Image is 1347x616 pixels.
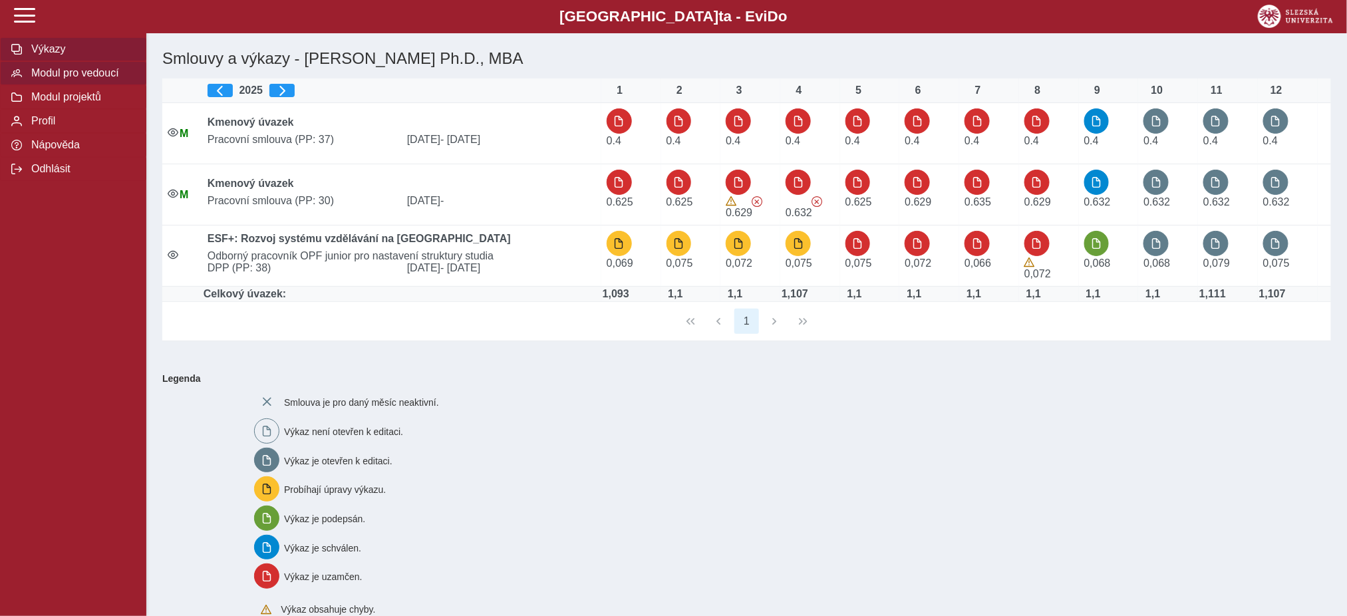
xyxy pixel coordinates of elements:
[27,139,135,151] span: Nápověda
[965,84,991,96] div: 7
[905,84,931,96] div: 6
[845,257,872,269] span: Úvazek : 0,6 h / den. 3 h / týden.
[667,196,693,208] span: Úvazek : 5 h / den. 25 h / týden.
[1143,257,1170,269] span: Úvazek : 0,544 h / den. 2,72 h / týden.
[168,127,178,138] i: Smlouva je aktivní
[1084,135,1099,146] span: Úvazek : 3,2 h / den. 16 h / týden.
[202,195,402,207] span: Pracovní smlouva (PP: 30)
[1263,196,1290,208] span: Úvazek : 5,056 h / den. 25,28 h / týden.
[1203,257,1230,269] span: Úvazek : 0,632 h / den. 3,16 h / týden.
[1203,84,1230,96] div: 11
[607,196,633,208] span: Úvazek : 5 h / den. 25 h / týden.
[1084,196,1111,208] span: Úvazek : 5,056 h / den. 25,28 h / týden.
[845,135,860,146] span: Úvazek : 3,2 h / den. 16 h / týden.
[603,288,629,300] div: Úvazek : 8,744 h / den. 43,72 h / týden.
[726,196,736,207] span: Výkaz obsahuje upozornění.
[607,257,633,269] span: Úvazek : 0,552 h / den. 2,76 h / týden.
[901,288,927,300] div: Úvazek : 8,8 h / den. 44 h / týden.
[27,115,135,127] span: Profil
[1139,288,1166,300] div: Úvazek : 8,8 h / den. 44 h / týden.
[284,456,392,466] span: Výkaz je otevřen k editaci.
[734,309,760,334] button: 1
[965,257,991,269] span: Úvazek : 0,528 h / den. 2,64 h / týden.
[1143,135,1158,146] span: Úvazek : 3,2 h / den. 16 h / týden.
[607,84,633,96] div: 1
[1263,135,1278,146] span: Úvazek : 3,2 h / den. 16 h / týden.
[786,257,812,269] span: Úvazek : 0,6 h / den. 3 h / týden.
[157,44,1139,73] h1: Smlouvy a výkazy - [PERSON_NAME] Ph.D., MBA
[440,262,480,273] span: - [DATE]
[1024,196,1051,208] span: Úvazek : 5,032 h / den. 25,16 h / týden.
[667,257,693,269] span: Úvazek : 0,6 h / den. 3 h / týden.
[202,262,402,274] span: DPP (PP: 38)
[752,196,762,207] span: Výkaz obsahuje závažné chyby.
[1203,135,1218,146] span: Úvazek : 3,2 h / den. 16 h / týden.
[905,196,931,208] span: Úvazek : 5,032 h / den. 25,16 h / týden.
[1084,84,1111,96] div: 9
[157,368,1326,389] b: Legenda
[726,207,752,218] span: Úvazek : 5,032 h / den. 25,16 h / týden.
[726,135,740,146] span: Úvazek : 3,2 h / den. 16 h / týden.
[27,91,135,103] span: Modul projektů
[1084,257,1111,269] span: Úvazek : 0,544 h / den. 2,72 h / týden.
[1024,268,1051,279] span: Úvazek : 0,576 h / den. 2,88 h / týden.
[208,178,294,189] b: Kmenový úvazek
[667,135,681,146] span: Úvazek : 3,2 h / den. 16 h / týden.
[402,262,601,274] span: [DATE]
[905,135,919,146] span: Úvazek : 3,2 h / den. 16 h / týden.
[718,8,723,25] span: t
[1020,288,1047,300] div: Úvazek : 8,8 h / den. 44 h / týden.
[726,84,752,96] div: 3
[782,288,808,300] div: Úvazek : 8,856 h / den. 44,28 h / týden.
[778,8,788,25] span: o
[905,257,931,269] span: Úvazek : 0,576 h / den. 2,88 h / týden.
[27,163,135,175] span: Odhlásit
[208,84,596,97] div: 2025
[965,196,991,208] span: Úvazek : 5,08 h / den. 25,4 h / týden.
[284,398,439,408] span: Smlouva je pro daný měsíc neaktivní.
[440,134,480,145] span: - [DATE]
[284,543,361,553] span: Výkaz je schválen.
[786,207,812,218] span: Úvazek : 5,056 h / den. 25,28 h / týden.
[1143,84,1170,96] div: 10
[402,134,601,146] span: [DATE]
[208,116,294,128] b: Kmenový úvazek
[284,485,386,496] span: Probíhají úpravy výkazu.
[1263,257,1290,269] span: Úvazek : 0,6 h / den. 3 h / týden.
[667,84,693,96] div: 2
[284,514,365,525] span: Výkaz je podepsán.
[1203,196,1230,208] span: Úvazek : 5,056 h / den. 25,28 h / týden.
[1143,196,1170,208] span: Úvazek : 5,056 h / den. 25,28 h / týden.
[27,67,135,79] span: Modul pro vedoucí
[786,135,800,146] span: Úvazek : 3,2 h / den. 16 h / týden.
[208,233,511,244] b: ESF+: Rozvoj systému vzdělávání na [GEOGRAPHIC_DATA]
[1263,84,1290,96] div: 12
[607,135,621,146] span: Úvazek : 3,2 h / den. 16 h / týden.
[284,427,403,438] span: Výkaz není otevřen k editaci.
[1024,257,1035,268] span: Výkaz obsahuje upozornění.
[402,195,601,207] span: [DATE]
[1199,288,1226,300] div: Úvazek : 8,888 h / den. 44,44 h / týden.
[168,249,178,260] i: Smlouva je aktivní
[440,195,444,206] span: -
[965,135,979,146] span: Úvazek : 3,2 h / den. 16 h / týden.
[1024,135,1039,146] span: Úvazek : 3,2 h / den. 16 h / týden.
[168,188,178,199] i: Smlouva je aktivní
[202,250,601,262] span: Odborný pracovník OPF junior pro nastavení struktury studia
[27,43,135,55] span: Výkazy
[726,257,752,269] span: Úvazek : 0,576 h / den. 2,88 h / týden.
[281,604,375,615] span: Výkaz obsahuje chyby.
[180,189,188,200] span: Údaje souhlasí s údaji v Magionu
[786,84,812,96] div: 4
[722,288,748,300] div: Úvazek : 8,8 h / den. 44 h / týden.
[1258,5,1333,28] img: logo_web_su.png
[1259,288,1286,300] div: Úvazek : 8,856 h / den. 44,28 h / týden.
[1024,84,1051,96] div: 8
[961,288,987,300] div: Úvazek : 8,8 h / den. 44 h / týden.
[284,572,363,583] span: Výkaz je uzamčen.
[180,128,188,139] span: Údaje souhlasí s údaji v Magionu
[202,134,402,146] span: Pracovní smlouva (PP: 37)
[1080,288,1107,300] div: Úvazek : 8,8 h / den. 44 h / týden.
[845,84,872,96] div: 5
[812,196,822,207] span: Výkaz obsahuje závažné chyby.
